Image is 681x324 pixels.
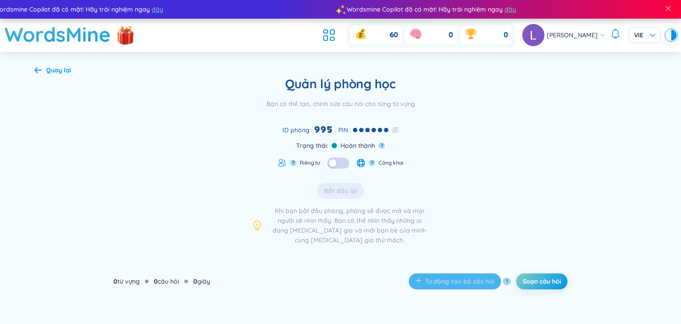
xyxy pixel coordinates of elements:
strong: 0 [193,277,197,285]
span: đây [488,4,499,14]
span: Hoàn thành [340,141,375,150]
button: ? [503,277,511,285]
span: Trạng thái : [296,141,328,150]
span: [PERSON_NAME] [547,30,598,40]
strong: 0 [154,277,158,285]
div: câu hỏi [154,277,179,286]
span: PIN [338,125,348,135]
a: Quay lại [35,67,71,75]
img: flashSalesIcon.a7f4f837.png [117,21,134,48]
div: giây [193,277,210,286]
button: ? [379,142,385,149]
strong: 995 [314,123,333,137]
span: 60 [390,30,398,40]
span: ID phòng [282,125,309,135]
div: Bạn có thể tạo, chỉnh sửa câu hỏi cho từng từ vựng [266,99,415,109]
span: Soạn câu hỏi [523,277,561,286]
div: từ vựng [113,277,140,286]
span: 0 [449,30,453,40]
a: WordsMine [4,19,111,50]
img: avatar [522,24,544,46]
span: 0 [504,30,508,40]
span: đây [135,4,146,14]
button: Soạn câu hỏi [516,273,567,289]
span: Công khai [379,159,403,166]
div: : [338,125,399,135]
span: Riêng tư [300,159,320,166]
button: ? [290,160,296,166]
span: Khi bạn bắt đầu phòng, phòng sẽ được mở và mọi người sẽ nhìn thấy. Bạn có thể nhìn thấy những ai ... [270,206,429,245]
a: avatar [522,24,547,46]
h2: Quản lý phòng học [285,76,395,92]
div: : [282,123,333,137]
button: ? [369,160,375,166]
strong: 0 [113,277,117,285]
div: Wordsmine Copilot đã có mặt! Hãy trải nghiệm ngay [324,4,677,14]
span: VIE [634,31,655,40]
div: Quay lại [46,65,71,75]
